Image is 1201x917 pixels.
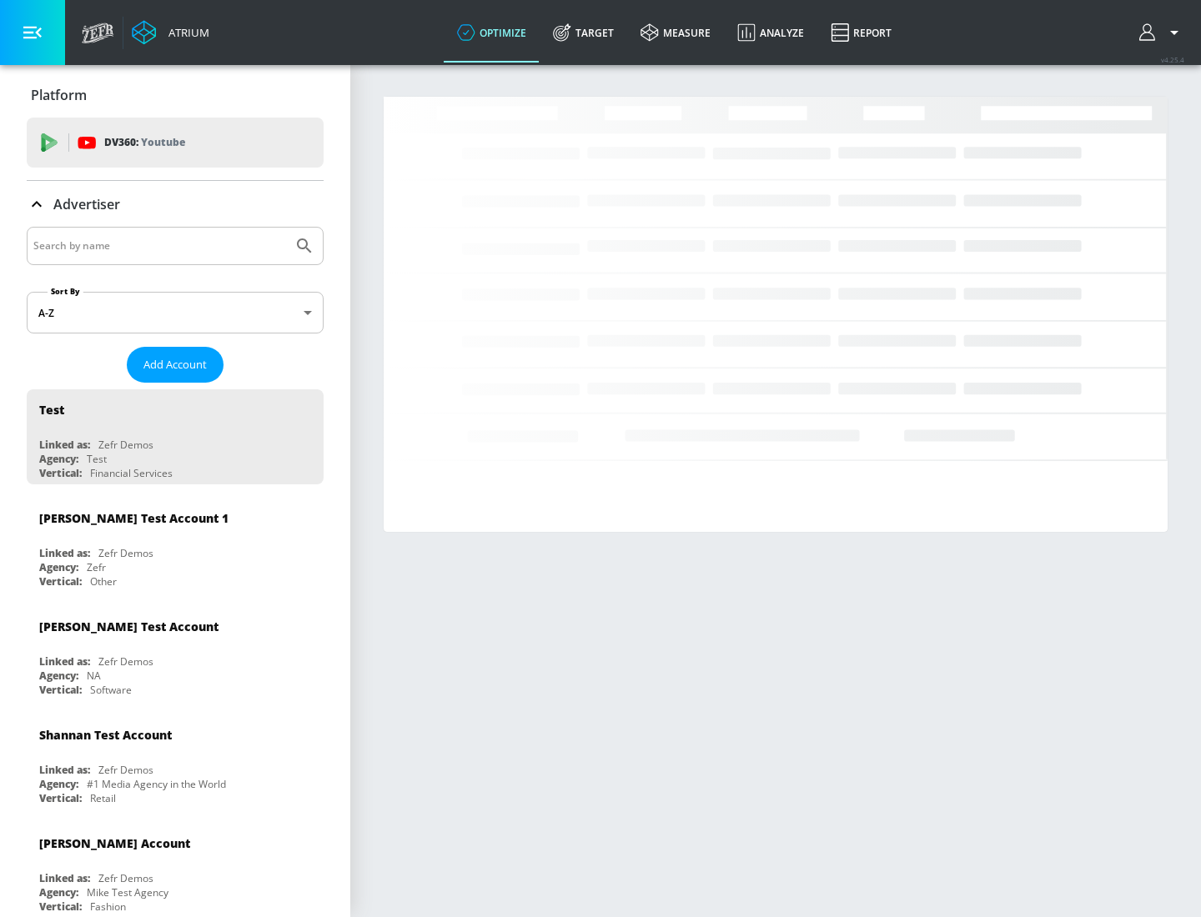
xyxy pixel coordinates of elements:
[39,885,78,899] div: Agency:
[39,619,219,634] div: [PERSON_NAME] Test Account
[39,669,78,683] div: Agency:
[27,72,324,118] div: Platform
[444,3,540,63] a: optimize
[98,763,153,777] div: Zefr Demos
[104,133,185,152] p: DV360:
[27,498,324,593] div: [PERSON_NAME] Test Account 1Linked as:Zefr DemosAgency:ZefrVertical:Other
[90,899,126,914] div: Fashion
[39,510,229,526] div: [PERSON_NAME] Test Account 1
[39,438,90,452] div: Linked as:
[98,871,153,885] div: Zefr Demos
[817,3,905,63] a: Report
[39,777,78,791] div: Agency:
[27,181,324,228] div: Advertiser
[39,683,82,697] div: Vertical:
[27,292,324,333] div: A-Z
[162,25,209,40] div: Atrium
[143,355,207,374] span: Add Account
[540,3,627,63] a: Target
[90,574,117,589] div: Other
[27,118,324,168] div: DV360: Youtube
[141,133,185,151] p: Youtube
[27,606,324,701] div: [PERSON_NAME] Test AccountLinked as:Zefr DemosAgency:NAVertical:Software
[39,452,78,466] div: Agency:
[39,402,64,418] div: Test
[53,195,120,213] p: Advertiser
[27,389,324,484] div: TestLinked as:Zefr DemosAgency:TestVertical:Financial Services
[39,574,82,589] div: Vertical:
[87,777,226,791] div: #1 Media Agency in the World
[90,683,132,697] div: Software
[39,763,90,777] div: Linked as:
[39,791,82,805] div: Vertical:
[33,235,286,257] input: Search by name
[98,438,153,452] div: Zefr Demos
[127,347,224,383] button: Add Account
[39,899,82,914] div: Vertical:
[48,286,83,297] label: Sort By
[39,546,90,560] div: Linked as:
[1161,55,1184,64] span: v 4.25.4
[87,452,107,466] div: Test
[39,835,190,851] div: [PERSON_NAME] Account
[98,654,153,669] div: Zefr Demos
[90,791,116,805] div: Retail
[39,727,172,743] div: Shannan Test Account
[39,654,90,669] div: Linked as:
[39,871,90,885] div: Linked as:
[87,669,101,683] div: NA
[39,560,78,574] div: Agency:
[39,466,82,480] div: Vertical:
[87,560,106,574] div: Zefr
[31,86,87,104] p: Platform
[98,546,153,560] div: Zefr Demos
[27,714,324,809] div: Shannan Test AccountLinked as:Zefr DemosAgency:#1 Media Agency in the WorldVertical:Retail
[132,20,209,45] a: Atrium
[724,3,817,63] a: Analyze
[627,3,724,63] a: measure
[87,885,168,899] div: Mike Test Agency
[90,466,173,480] div: Financial Services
